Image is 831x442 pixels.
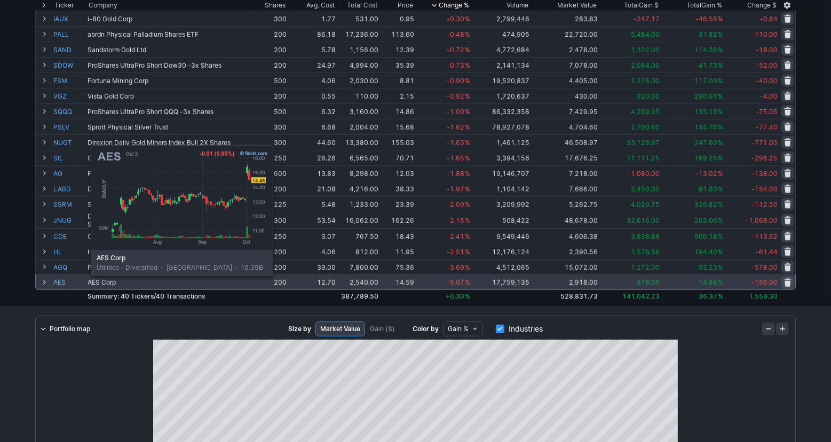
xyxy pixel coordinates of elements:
[337,228,379,244] td: 767.50
[465,263,470,271] span: %
[751,170,778,178] span: -138.00
[88,248,248,256] div: Hecla Mining Co
[471,244,531,259] td: 12,176,124
[447,61,464,69] span: -0.73
[471,212,531,228] td: 508,422
[718,108,723,116] span: %
[465,248,470,256] span: %
[249,103,288,119] td: 500
[622,292,660,300] span: 141,042.23
[718,77,723,85] span: %
[288,228,337,244] td: 3.07
[337,244,379,259] td: 812.00
[337,212,379,228] td: 16,062.00
[447,123,464,131] span: -1.62
[379,259,415,275] td: 75.36
[465,278,470,286] span: %
[718,154,723,162] span: %
[465,30,470,38] span: %
[751,154,778,162] span: -296.25
[695,15,717,23] span: -46.55
[751,139,778,147] span: -771.03
[88,108,248,116] div: ProShares UltraPro Short QQQ -3x Shares
[288,57,337,73] td: 24.97
[699,292,717,300] span: 36.37
[718,263,723,271] span: %
[465,108,470,116] span: %
[694,123,717,131] span: 134.76
[448,324,469,334] span: Gain %
[471,26,531,42] td: 474,905
[471,181,531,196] td: 1,104,142
[249,119,288,134] td: 300
[288,119,337,134] td: 6.68
[465,139,470,147] span: %
[447,77,464,85] span: -0.90
[471,119,531,134] td: 78,927,078
[379,57,415,73] td: 35.39
[447,278,464,286] span: -5.07
[53,73,85,88] a: FSM
[694,92,717,100] span: 290.91
[370,324,395,334] span: Gain ($)
[627,139,660,147] span: 33,128.97
[465,232,470,240] span: %
[156,292,205,300] span: Transactions
[288,196,337,212] td: 5.48
[337,103,379,119] td: 3,160.00
[718,232,723,240] span: %
[694,154,717,162] span: 169.25
[288,11,337,26] td: 1.77
[627,154,660,162] span: 11,111.25
[379,150,415,165] td: 70.71
[288,275,337,290] td: 12.70
[337,119,379,134] td: 2,004.00
[694,46,717,54] span: 114.36
[718,292,723,300] span: %
[447,185,464,193] span: -1.97
[447,170,464,178] span: -1.88
[496,325,504,333] input: Industries
[379,275,415,290] td: 14.59
[379,26,415,42] td: 113.60
[379,134,415,150] td: 155.03
[471,228,531,244] td: 9,549,446
[471,275,531,290] td: 17,759,135
[337,150,379,165] td: 6,565.00
[88,170,248,178] div: First Majestic Silver Corporation
[337,290,379,302] td: 387,789.50
[53,166,85,181] a: AG
[694,139,717,147] span: 247.60
[379,11,415,26] td: 0.95
[718,248,723,256] span: %
[694,77,717,85] span: 117.00
[694,248,717,256] span: 194.40
[756,248,778,256] span: -61.44
[447,216,464,224] span: -2.15
[531,42,599,57] td: 2,478.00
[447,30,464,38] span: -0.48
[88,92,248,100] div: Vista Gold Corp
[465,216,470,224] span: %
[531,73,599,88] td: 4,405.00
[288,42,337,57] td: 5.78
[88,123,248,131] div: Sprott Physical Silver Trust
[471,196,531,212] td: 3,209,992
[379,42,415,57] td: 12.39
[718,200,723,208] span: %
[465,185,470,193] span: %
[531,26,599,42] td: 22,720.00
[756,77,778,85] span: -40.00
[751,232,778,240] span: -113.62
[718,92,723,100] span: %
[249,275,288,290] td: 200
[531,244,599,259] td: 2,390.56
[631,248,660,256] span: 1,578.56
[337,165,379,181] td: 8,298.00
[465,154,470,162] span: %
[531,119,599,134] td: 4,704.60
[337,259,379,275] td: 7,800.00
[337,57,379,73] td: 4,994.00
[88,232,248,240] div: Coeur Mining Inc
[365,322,400,336] a: Gain ($)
